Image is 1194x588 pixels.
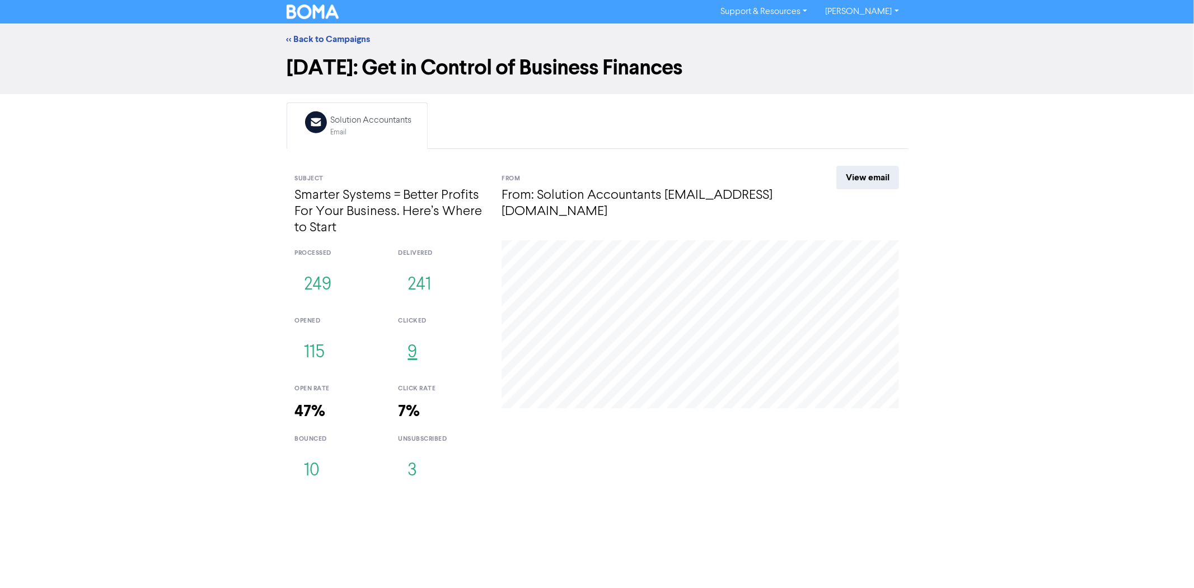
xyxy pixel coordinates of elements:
div: processed [295,249,382,258]
div: Solution Accountants [331,114,412,127]
button: 3 [398,452,427,489]
a: Support & Resources [711,3,816,21]
a: [PERSON_NAME] [816,3,907,21]
div: bounced [295,435,382,444]
iframe: Chat Widget [1138,534,1194,588]
div: Subject [295,174,485,184]
strong: 7% [398,402,420,421]
div: unsubscribed [398,435,485,444]
h4: From: Solution Accountants [EMAIL_ADDRESS][DOMAIN_NAME] [502,188,795,220]
h1: [DATE]: Get in Control of Business Finances [287,55,908,81]
div: opened [295,316,382,326]
button: 115 [295,334,335,371]
button: 10 [295,452,330,489]
button: 241 [398,267,441,304]
strong: 47% [295,402,326,421]
button: 9 [398,334,427,371]
div: From [502,174,795,184]
a: << Back to Campaigns [287,34,371,45]
div: click rate [398,384,485,394]
h4: Smarter Systems = Better Profits For Your Business. Here’s Where to Start [295,188,485,236]
div: clicked [398,316,485,326]
button: 249 [295,267,341,304]
div: open rate [295,384,382,394]
img: BOMA Logo [287,4,339,19]
div: delivered [398,249,485,258]
a: View email [836,166,899,189]
div: Email [331,127,412,138]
